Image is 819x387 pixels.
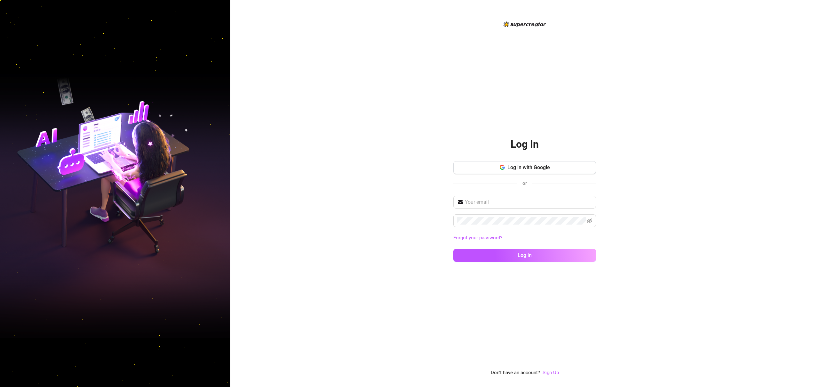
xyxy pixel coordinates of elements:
[518,252,532,258] span: Log in
[587,218,592,223] span: eye-invisible
[453,235,502,241] a: Forgot your password?
[522,180,527,186] span: or
[453,161,596,174] button: Log in with Google
[543,370,559,375] a: Sign Up
[465,198,592,206] input: Your email
[491,369,540,377] span: Don't have an account?
[511,138,539,151] h2: Log In
[543,369,559,377] a: Sign Up
[453,234,596,242] a: Forgot your password?
[507,164,550,170] span: Log in with Google
[504,21,546,27] img: logo-BBDzfeDw.svg
[453,249,596,262] button: Log in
